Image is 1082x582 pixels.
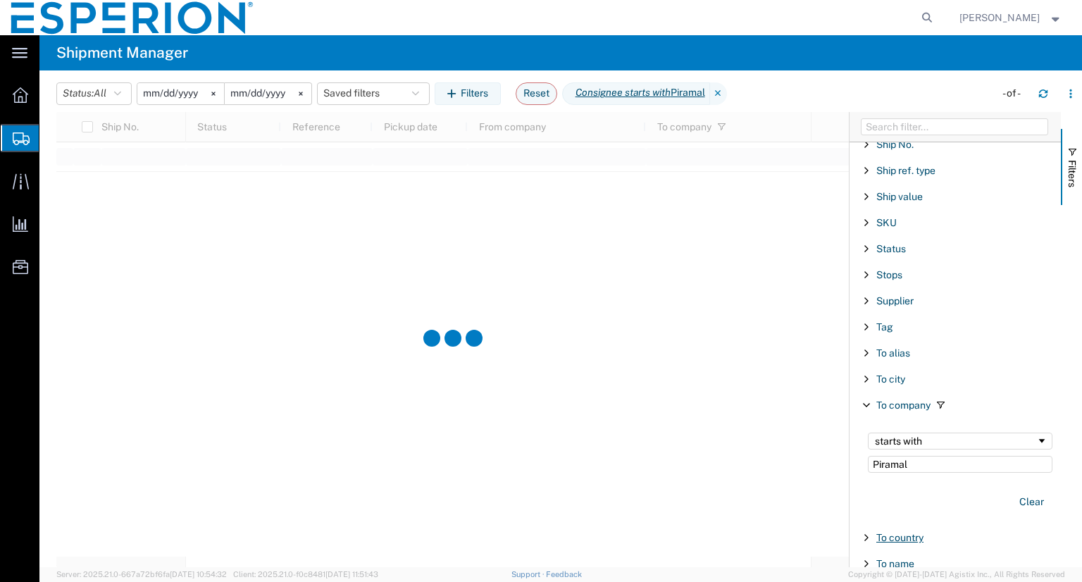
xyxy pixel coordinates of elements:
span: Client: 2025.21.0-f0c8481 [233,570,378,578]
div: starts with [875,435,1036,447]
span: Copyright © [DATE]-[DATE] Agistix Inc., All Rights Reserved [848,569,1065,581]
span: [DATE] 10:54:32 [170,570,227,578]
span: Philippe Jayat [959,10,1040,25]
button: Status:All [56,82,132,105]
input: Filter Value [868,456,1052,473]
span: Status [876,243,906,254]
div: Filter List 66 Filters [850,142,1061,567]
span: To name [876,558,914,569]
div: Filtering operator [868,433,1052,450]
span: SKU [876,217,897,228]
a: Support [511,570,547,578]
span: To city [876,373,905,385]
input: Not set [137,83,224,104]
span: Supplier [876,295,914,307]
i: Consignee starts with [576,85,671,100]
span: Consignee starts with Piramal [562,82,710,105]
span: Ship value [876,191,923,202]
span: To country [876,532,924,543]
span: Stops [876,269,902,280]
span: Tag [876,321,893,333]
input: Not set [225,83,311,104]
button: Clear [1011,490,1052,514]
span: Server: 2025.21.0-667a72bf6fa [56,570,227,578]
button: Reset [516,82,557,105]
span: To company [876,400,931,411]
button: Saved filters [317,82,430,105]
span: Ship No. [876,139,914,150]
button: Filters [435,82,501,105]
input: Filter Columns Input [861,118,1048,135]
span: [DATE] 11:51:43 [325,570,378,578]
span: Filters [1067,160,1078,187]
span: To alias [876,347,910,359]
button: [PERSON_NAME] [959,9,1063,26]
span: All [94,87,106,99]
div: - of - [1002,86,1027,101]
span: Ship ref. type [876,165,935,176]
h4: Shipment Manager [56,35,188,70]
a: Feedback [546,570,582,578]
